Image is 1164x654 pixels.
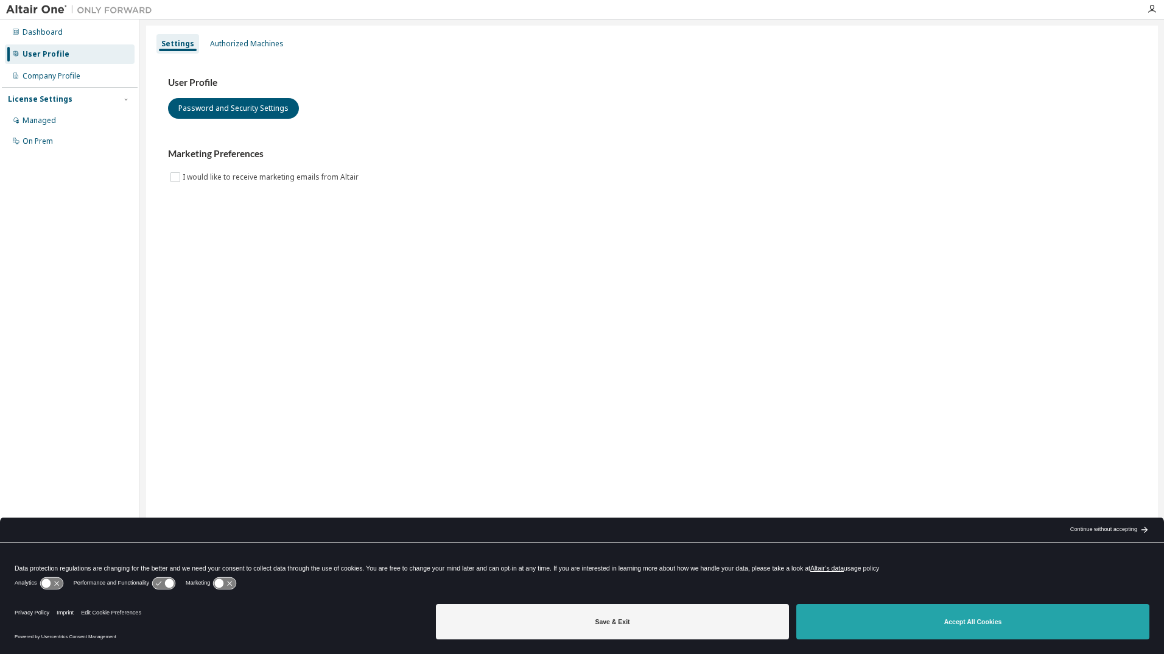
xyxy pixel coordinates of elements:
div: User Profile [23,49,69,59]
h3: Marketing Preferences [168,148,1136,160]
img: Altair One [6,4,158,16]
div: Managed [23,116,56,125]
div: License Settings [8,94,72,104]
div: On Prem [23,136,53,146]
div: Dashboard [23,27,63,37]
h3: User Profile [168,77,1136,89]
label: I would like to receive marketing emails from Altair [183,170,361,185]
button: Password and Security Settings [168,98,299,119]
div: Authorized Machines [210,39,284,49]
div: Settings [161,39,194,49]
div: Company Profile [23,71,80,81]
